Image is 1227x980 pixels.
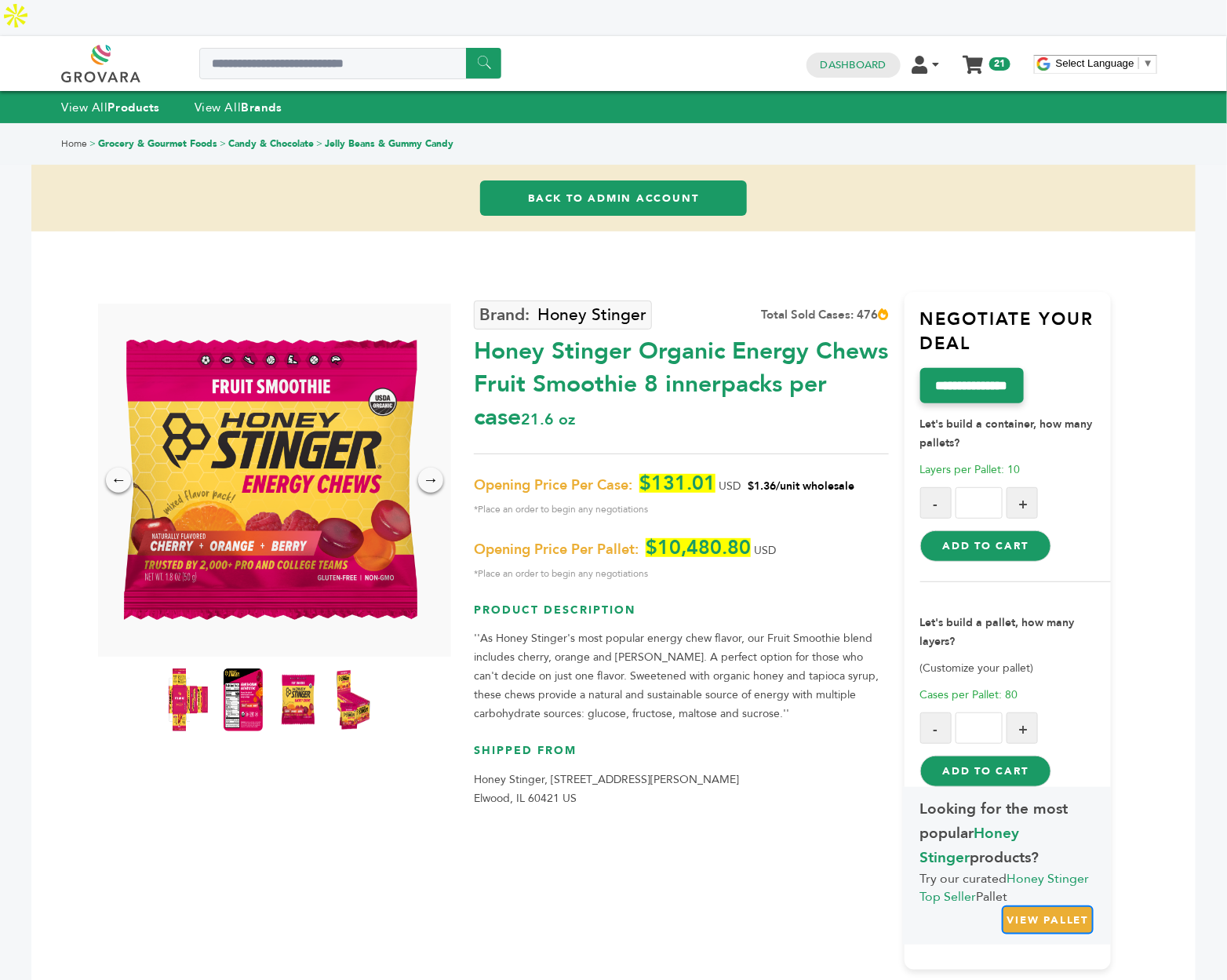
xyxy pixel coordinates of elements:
[821,58,887,72] a: Dashboard
[920,797,1094,870] span: Looking for the most popular products?
[169,669,208,731] img: Honey Stinger Organic Energy Chews Fruit Smoothie 8 innerpacks per case 21.6 oz Product Label
[920,756,1051,787] button: Add to Cart
[920,870,1090,905] span: Try our curated Pallet
[1007,487,1038,519] button: +
[61,137,87,150] a: Home
[639,474,715,493] span: $131.01
[920,308,1112,368] h3: Negotiate Your Deal
[199,48,501,79] input: Search a product or brand...
[108,100,160,115] strong: Products
[521,409,575,430] span: 21.6 oz
[474,500,888,519] span: *Place an order to begin any negotiations
[333,669,373,731] img: Honey Stinger Organic Energy Chews Fruit Smoothie 8 innerpacks per case 21.6 oz
[474,629,888,723] p: ''As Honey Stinger's most popular energy chew flavor, our Fruit Smoothie blend includes cherry, o...
[279,669,318,731] img: Honey Stinger Organic Energy Chews Fruit Smoothie 8 innerpacks per case 21.6 oz
[474,564,888,583] span: *Place an order to begin any negotiations
[646,538,751,557] span: $10,480.80
[920,870,1090,905] span: Honey Stinger Top Seller
[220,137,226,150] span: >
[920,417,1093,450] strong: Let's build a container, how many pallets?
[920,659,1112,678] p: (Customize your pallet)
[762,307,889,323] div: Total Sold Cases: 476
[474,301,652,330] a: Honey Stinger
[1056,57,1134,69] span: Select Language
[920,615,1075,649] strong: Let's build a pallet, how many layers?
[474,327,888,434] div: Honey Stinger Organic Energy Chews Fruit Smoothie 8 innerpacks per case
[1143,57,1153,69] span: ▼
[98,137,217,150] a: Grocery & Gourmet Foods
[920,462,1021,477] span: Layers per Pallet: 10
[224,669,263,731] img: Honey Stinger Organic Energy Chews Fruit Smoothie 8 innerpacks per case 21.6 oz Nutrition Info
[719,479,741,494] span: USD
[748,479,854,494] span: $1.36/unit wholesale
[920,530,1051,562] button: Add to Cart
[989,57,1010,71] span: 21
[89,137,96,150] span: >
[1138,57,1139,69] span: ​
[1007,712,1038,744] button: +
[325,137,453,150] a: Jelly Beans & Gummy Candy
[754,543,776,558] span: USD
[241,100,282,115] strong: Brands
[920,487,952,519] button: -
[1056,57,1153,69] a: Select Language​
[474,603,888,630] h3: Product Description
[920,712,952,744] button: -
[106,468,131,493] div: ←
[964,50,982,67] a: My Cart
[474,541,639,559] span: Opening Price Per Pallet:
[316,137,322,150] span: >
[474,476,632,495] span: Opening Price Per Case:
[474,771,888,808] p: Honey Stinger, [STREET_ADDRESS][PERSON_NAME] Elwood, IL 60421 US
[94,304,447,657] img: Honey Stinger Organic Energy Chews Fruit Smoothie 8 innerpacks per case 21.6 oz
[474,743,888,771] h3: Shipped From
[418,468,443,493] div: →
[195,100,282,115] a: View AllBrands
[228,137,314,150] a: Candy & Chocolate
[920,687,1018,702] span: Cases per Pallet: 80
[1002,905,1094,934] a: VIEW PALLET
[480,180,748,216] a: Back to Admin Account
[61,100,160,115] a: View AllProducts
